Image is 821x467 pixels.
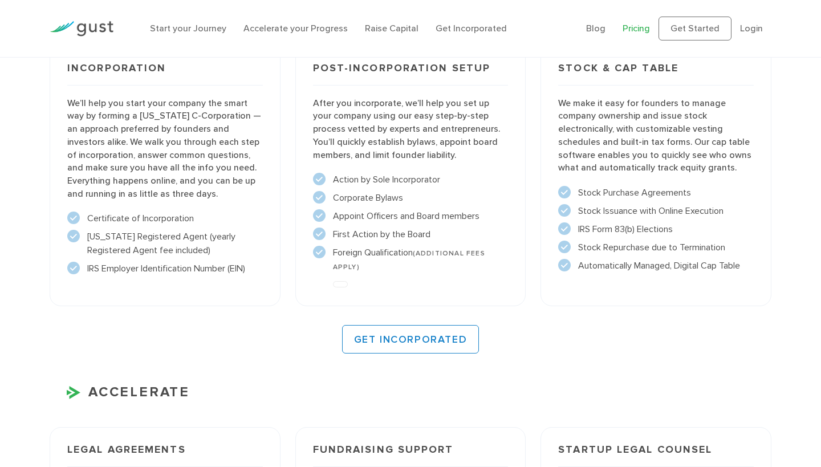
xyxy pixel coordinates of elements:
[67,445,263,467] h3: Legal Agreements
[67,97,263,201] p: We’ll help you start your company the smart way by forming a [US_STATE] C-Corporation — an approa...
[558,63,754,86] h3: Stock & Cap Table
[313,173,509,186] li: Action by Sole Incorporator
[50,382,771,403] h3: ACCELERATE
[740,23,763,34] a: Login
[243,23,348,34] a: Accelerate your Progress
[313,209,509,223] li: Appoint Officers and Board members
[67,386,80,399] img: Accelerate Icon X2
[558,204,754,218] li: Stock Issuance with Online Execution
[313,228,509,241] li: First Action by the Board
[313,445,509,467] h3: Fundraising Support
[67,63,263,86] h3: Incorporation
[558,241,754,254] li: Stock Repurchase due to Termination
[365,23,418,34] a: Raise Capital
[150,23,226,34] a: Start your Journey
[313,97,509,162] p: After you incorporate, we’ll help you set up your company using our easy step-by-step process vet...
[342,325,479,354] a: GET INCORPORATED
[436,23,507,34] a: Get Incorporated
[67,212,263,225] li: Certificate of Incorporation
[558,186,754,200] li: Stock Purchase Agreements
[67,262,263,275] li: IRS Employer Identification Number (EIN)
[586,23,605,34] a: Blog
[313,63,509,86] h3: Post-incorporation setup
[659,17,731,40] a: Get Started
[313,246,509,273] li: Foreign Qualification
[558,259,754,273] li: Automatically Managed, Digital Cap Table
[313,191,509,205] li: Corporate Bylaws
[50,21,113,36] img: Gust Logo
[558,222,754,236] li: IRS Form 83(b) Elections
[623,23,650,34] a: Pricing
[558,445,754,467] h3: Startup Legal Counsel
[558,97,754,174] p: We make it easy for founders to manage company ownership and issue stock electronically, with cus...
[67,230,263,257] li: [US_STATE] Registered Agent (yearly Registered Agent fee included)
